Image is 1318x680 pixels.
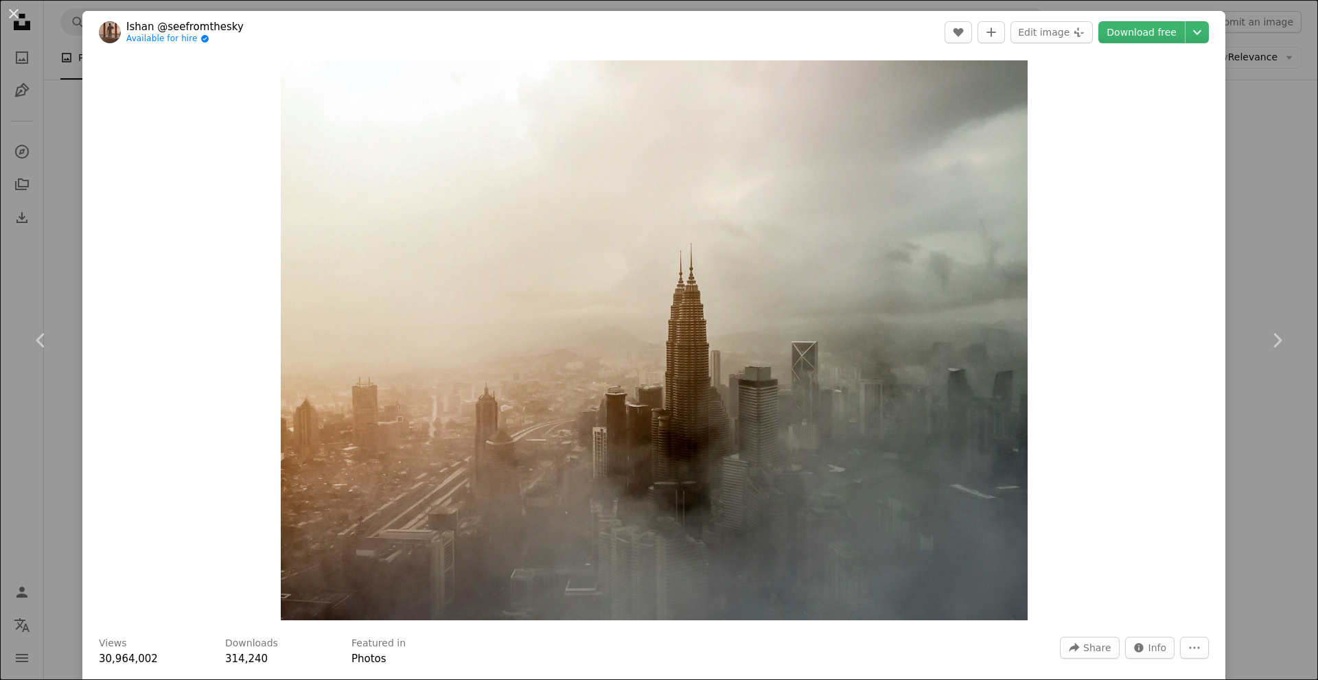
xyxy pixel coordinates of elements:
a: Next [1236,274,1318,406]
button: Like [945,21,972,43]
span: 30,964,002 [99,653,158,665]
span: Share [1083,637,1111,658]
h3: Views [99,637,127,650]
button: More Actions [1180,637,1209,659]
button: Share this image [1060,637,1119,659]
button: Edit image [1010,21,1093,43]
button: Stats about this image [1125,637,1175,659]
a: Photos [351,653,386,665]
img: Go to Ishan @seefromthesky's profile [99,21,121,43]
a: Download free [1098,21,1185,43]
span: 314,240 [225,653,268,665]
h3: Featured in [351,637,406,650]
h3: Downloads [225,637,278,650]
a: Ishan @seefromthesky [126,20,244,34]
a: Available for hire [126,34,244,45]
button: Choose download size [1186,21,1209,43]
img: Twin Tower, Malaysia [281,60,1028,620]
span: Info [1148,637,1167,658]
button: Zoom in on this image [281,60,1028,620]
button: Add to Collection [978,21,1005,43]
